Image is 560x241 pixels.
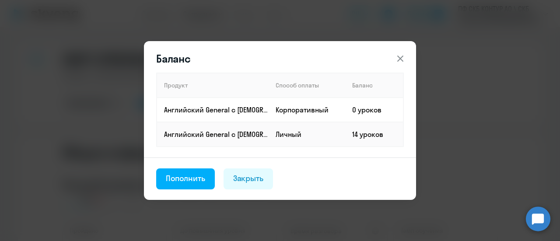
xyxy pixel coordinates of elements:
header: Баланс [144,52,416,66]
td: 14 уроков [345,122,403,147]
p: Английский General с [DEMOGRAPHIC_DATA] преподавателем [164,105,268,115]
p: Английский General с [DEMOGRAPHIC_DATA] преподавателем [164,129,268,139]
button: Закрыть [224,168,273,189]
td: 0 уроков [345,98,403,122]
div: Закрыть [233,173,264,184]
button: Пополнить [156,168,215,189]
td: Корпоративный [269,98,345,122]
th: Баланс [345,73,403,98]
th: Способ оплаты [269,73,345,98]
th: Продукт [157,73,269,98]
td: Личный [269,122,345,147]
div: Пополнить [166,173,205,184]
